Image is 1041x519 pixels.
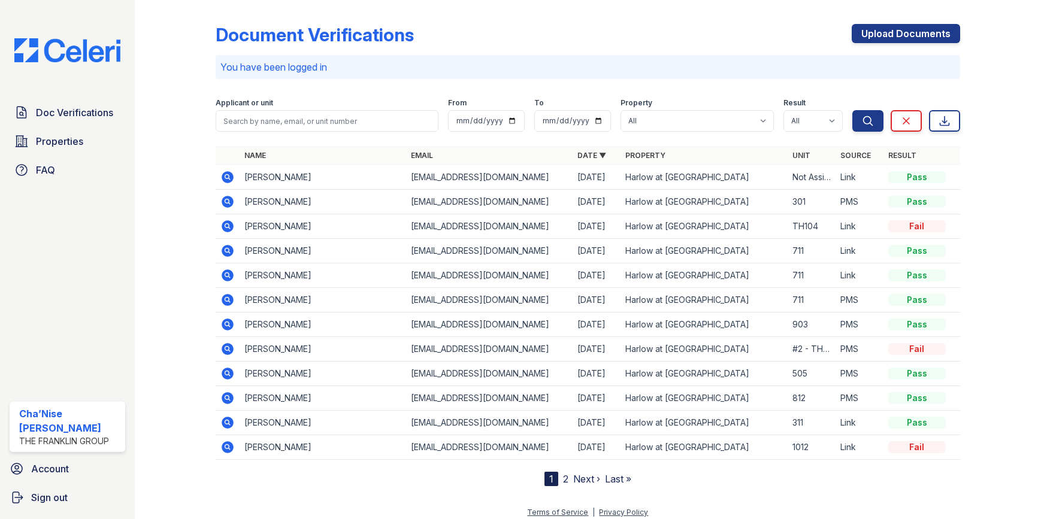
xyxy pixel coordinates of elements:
[599,508,648,517] a: Privacy Policy
[836,239,883,263] td: Link
[240,288,406,312] td: [PERSON_NAME]
[10,129,125,153] a: Properties
[240,386,406,411] td: [PERSON_NAME]
[406,386,573,411] td: [EMAIL_ADDRESS][DOMAIN_NAME]
[406,312,573,337] td: [EMAIL_ADDRESS][DOMAIN_NAME]
[573,473,600,485] a: Next ›
[406,362,573,386] td: [EMAIL_ADDRESS][DOMAIN_NAME]
[888,343,946,355] div: Fail
[573,386,621,411] td: [DATE]
[888,245,946,257] div: Pass
[621,337,787,362] td: Harlow at [GEOGRAPHIC_DATA]
[240,263,406,288] td: [PERSON_NAME]
[836,263,883,288] td: Link
[888,294,946,306] div: Pass
[5,38,130,62] img: CE_Logo_Blue-a8612792a0a2168367f1c8372b55b34899dd931a85d93a1a3d3e32e68fde9ad4.png
[836,312,883,337] td: PMS
[788,337,836,362] td: #2 - TH104
[888,318,946,330] div: Pass
[888,220,946,232] div: Fail
[527,508,588,517] a: Terms of Service
[621,362,787,386] td: Harlow at [GEOGRAPHIC_DATA]
[406,435,573,460] td: [EMAIL_ADDRESS][DOMAIN_NAME]
[888,196,946,208] div: Pass
[10,158,125,182] a: FAQ
[240,411,406,435] td: [PERSON_NAME]
[240,165,406,190] td: [PERSON_NAME]
[406,190,573,214] td: [EMAIL_ADDRESS][DOMAIN_NAME]
[406,214,573,239] td: [EMAIL_ADDRESS][DOMAIN_NAME]
[573,190,621,214] td: [DATE]
[240,239,406,263] td: [PERSON_NAME]
[836,190,883,214] td: PMS
[792,151,810,160] a: Unit
[788,288,836,312] td: 711
[5,457,130,481] a: Account
[240,362,406,386] td: [PERSON_NAME]
[244,151,266,160] a: Name
[573,337,621,362] td: [DATE]
[888,269,946,281] div: Pass
[888,171,946,183] div: Pass
[836,435,883,460] td: Link
[544,472,558,486] div: 1
[788,190,836,214] td: 301
[621,214,787,239] td: Harlow at [GEOGRAPHIC_DATA]
[621,190,787,214] td: Harlow at [GEOGRAPHIC_DATA]
[788,411,836,435] td: 311
[573,214,621,239] td: [DATE]
[573,165,621,190] td: [DATE]
[406,263,573,288] td: [EMAIL_ADDRESS][DOMAIN_NAME]
[36,134,83,148] span: Properties
[406,288,573,312] td: [EMAIL_ADDRESS][DOMAIN_NAME]
[240,214,406,239] td: [PERSON_NAME]
[852,24,960,43] a: Upload Documents
[573,288,621,312] td: [DATE]
[788,435,836,460] td: 1012
[888,417,946,429] div: Pass
[788,386,836,411] td: 812
[448,98,467,108] label: From
[573,435,621,460] td: [DATE]
[836,337,883,362] td: PMS
[888,368,946,380] div: Pass
[216,24,414,45] div: Document Verifications
[625,151,665,160] a: Property
[621,312,787,337] td: Harlow at [GEOGRAPHIC_DATA]
[573,312,621,337] td: [DATE]
[19,435,120,447] div: The Franklin Group
[788,165,836,190] td: Not Assigned yet
[783,98,806,108] label: Result
[5,485,130,509] a: Sign out
[573,362,621,386] td: [DATE]
[592,508,595,517] div: |
[36,163,55,177] span: FAQ
[563,473,568,485] a: 2
[840,151,871,160] a: Source
[836,411,883,435] td: Link
[621,288,787,312] td: Harlow at [GEOGRAPHIC_DATA]
[534,98,544,108] label: To
[406,411,573,435] td: [EMAIL_ADDRESS][DOMAIN_NAME]
[573,263,621,288] td: [DATE]
[788,239,836,263] td: 711
[788,312,836,337] td: 903
[240,435,406,460] td: [PERSON_NAME]
[31,490,68,505] span: Sign out
[788,263,836,288] td: 711
[411,151,433,160] a: Email
[36,105,113,120] span: Doc Verifications
[621,435,787,460] td: Harlow at [GEOGRAPHIC_DATA]
[573,239,621,263] td: [DATE]
[605,473,631,485] a: Last »
[621,411,787,435] td: Harlow at [GEOGRAPHIC_DATA]
[406,239,573,263] td: [EMAIL_ADDRESS][DOMAIN_NAME]
[573,411,621,435] td: [DATE]
[836,214,883,239] td: Link
[577,151,606,160] a: Date ▼
[31,462,69,476] span: Account
[888,441,946,453] div: Fail
[621,165,787,190] td: Harlow at [GEOGRAPHIC_DATA]
[240,312,406,337] td: [PERSON_NAME]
